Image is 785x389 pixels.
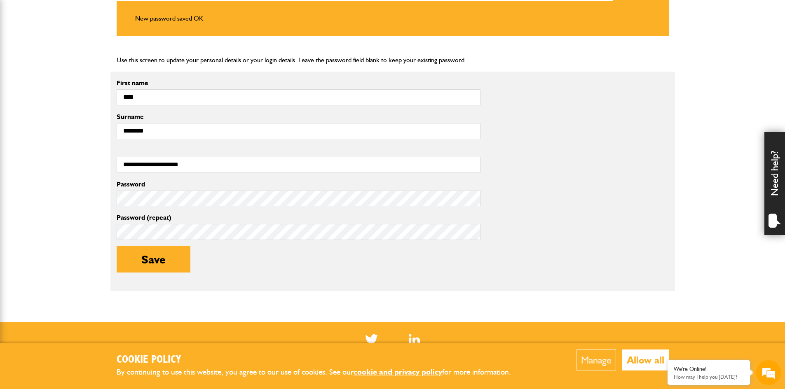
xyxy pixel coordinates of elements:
[409,334,420,345] a: LinkedIn
[135,13,650,24] li: New password saved OK
[622,349,669,370] button: Allow all
[764,132,785,235] div: Need help?
[674,374,744,380] p: How may I help you today?
[365,334,378,345] img: Twitter
[117,55,669,65] p: Use this screen to update your personal details or your login details. Leave the password field b...
[354,367,442,377] a: cookie and privacy policy
[117,366,525,379] p: By continuing to use this website, you agree to our use of cookies. See our for more information.
[117,354,525,366] h2: Cookie Policy
[117,80,480,86] label: First name
[409,334,420,345] img: Linked In
[576,349,616,370] button: Manage
[117,181,480,188] label: Password
[117,246,190,273] button: Save
[674,366,744,373] div: We're Online!
[117,114,480,120] label: Surname
[117,214,480,221] label: Password (repeat)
